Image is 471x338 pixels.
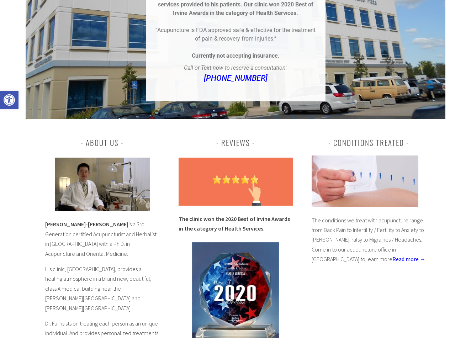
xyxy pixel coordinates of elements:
[204,74,268,83] a: [PHONE_NUMBER]
[45,220,159,259] p: is a 3rd Generation certified Acupuncturist and Herbalist in [GEOGRAPHIC_DATA] with a Ph.D. in Ac...
[312,216,426,264] p: The conditions we treat with acupuncture range from Back Pain to Infertility / Fertility to Anxie...
[55,158,150,211] img: best acupuncturist irvine
[312,136,426,149] h3: Conditions Treated
[154,26,317,43] p: “Acupuncture is FDA approved safe & effective for the treatment of pain & recovery from injuries.”
[192,52,280,59] strong: Currently not accepting insurance.
[45,136,159,149] h3: About Us
[45,264,159,313] p: His clinic, [GEOGRAPHIC_DATA], provides a healing atmosphere in a brand new, beautiful, class A m...
[392,255,425,263] a: Read more →
[184,64,287,71] em: Call or Text now to reserve a consultation:
[45,221,128,228] b: [PERSON_NAME]-[PERSON_NAME]
[312,155,418,207] img: Irvine-Acupuncture-Conditions-Treated
[179,215,290,232] strong: The clinic won the 2020 Best of Irvine Awards in the category of Health Services.
[179,136,293,149] h3: Reviews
